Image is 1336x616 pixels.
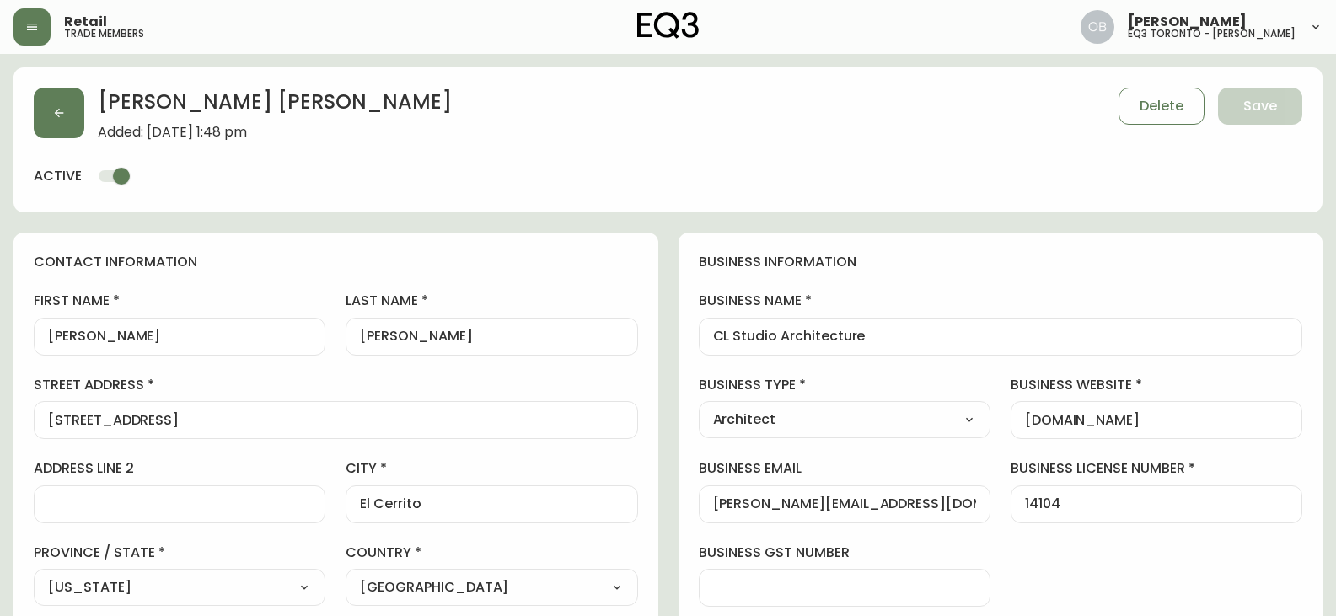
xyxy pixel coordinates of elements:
label: business gst number [699,544,990,562]
span: [PERSON_NAME] [1128,15,1247,29]
label: city [346,459,637,478]
span: Added: [DATE] 1:48 pm [98,125,452,140]
label: business website [1011,376,1302,394]
label: business email [699,459,990,478]
h5: trade members [64,29,144,39]
span: Retail [64,15,107,29]
label: business license number [1011,459,1302,478]
label: province / state [34,544,325,562]
label: address line 2 [34,459,325,478]
label: country [346,544,637,562]
img: logo [637,12,700,39]
span: Delete [1140,97,1183,115]
label: street address [34,376,638,394]
label: business type [699,376,990,394]
h4: active [34,167,82,185]
h2: [PERSON_NAME] [PERSON_NAME] [98,88,452,125]
img: 8e0065c524da89c5c924d5ed86cfe468 [1081,10,1114,44]
h4: contact information [34,253,638,271]
h5: eq3 toronto - [PERSON_NAME] [1128,29,1296,39]
label: business name [699,292,1303,310]
h4: business information [699,253,1303,271]
label: first name [34,292,325,310]
input: https://www.designshop.com [1025,412,1288,428]
label: last name [346,292,637,310]
button: Delete [1119,88,1205,125]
